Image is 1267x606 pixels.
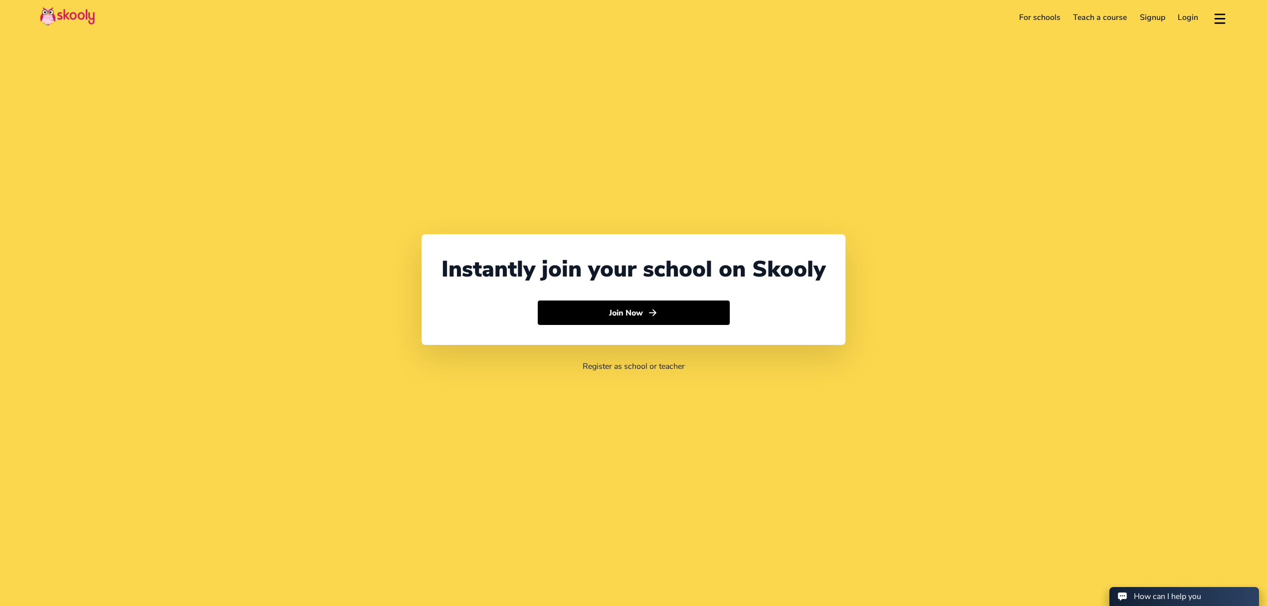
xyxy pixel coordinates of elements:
a: Register as school or teacher [583,361,685,372]
a: Login [1172,9,1205,25]
div: Instantly join your school on Skooly [441,254,826,285]
button: menu outline [1213,9,1227,26]
ion-icon: arrow forward outline [647,307,658,318]
img: Skooly [40,6,95,26]
button: Join Nowarrow forward outline [538,301,730,325]
a: Signup [1133,9,1172,25]
a: For schools [1013,9,1067,25]
a: Teach a course [1066,9,1133,25]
